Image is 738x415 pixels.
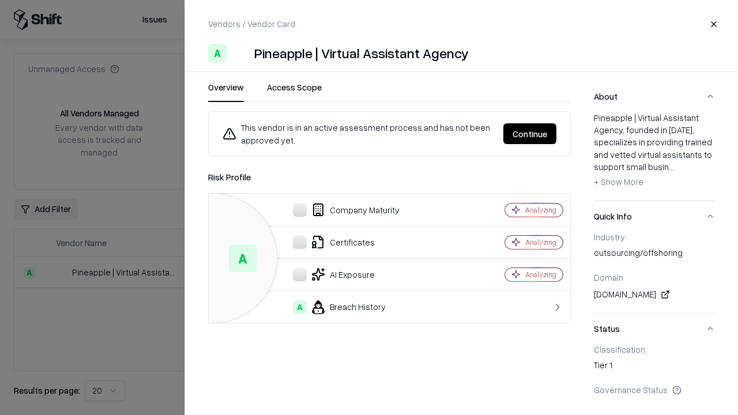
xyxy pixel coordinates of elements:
div: Classification [594,344,715,354]
div: Industry [594,232,715,242]
div: Company Maturity [218,203,465,217]
div: Governance Status [594,384,715,395]
div: Domain [594,272,715,282]
div: About [594,112,715,201]
div: AI Exposure [218,267,465,281]
button: Continue [503,123,556,144]
p: Vendors / Vendor Card [208,18,295,30]
div: [DOMAIN_NAME] [594,288,715,301]
div: This vendor is in an active assessment process and has not been approved yet. [223,121,494,146]
div: Tier 1 [594,359,715,375]
span: + Show More [594,176,643,187]
div: A [293,300,307,314]
div: Breach History [218,300,465,314]
div: Risk Profile [208,170,571,184]
button: Access Scope [267,81,322,102]
div: A [229,244,257,272]
div: Quick Info [594,232,715,313]
button: Quick Info [594,201,715,232]
div: Pineapple | Virtual Assistant Agency [254,44,469,62]
div: Certificates [218,235,465,249]
div: Analyzing [525,205,556,215]
div: Analyzing [525,237,556,247]
button: + Show More [594,173,643,191]
button: Status [594,314,715,344]
div: A [208,44,227,62]
div: Pineapple | Virtual Assistant Agency, founded in [DATE], specializes in providing trained and vet... [594,112,715,191]
button: Overview [208,81,244,102]
span: ... [669,161,674,172]
div: Analyzing [525,270,556,280]
button: About [594,81,715,112]
div: outsourcing/offshoring [594,247,715,263]
img: Pineapple | Virtual Assistant Agency [231,44,250,62]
